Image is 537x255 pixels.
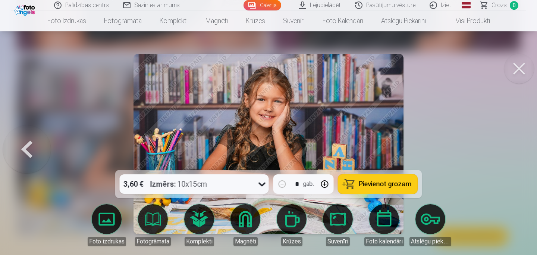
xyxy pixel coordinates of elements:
[86,204,128,246] a: Foto izdrukas
[510,1,518,10] span: 0
[132,204,174,246] a: Fotogrāmata
[233,237,258,246] div: Magnēti
[95,10,151,31] a: Fotogrāmata
[237,10,274,31] a: Krūzes
[271,204,313,246] a: Krūzes
[38,10,95,31] a: Foto izdrukas
[435,10,499,31] a: Visi produkti
[150,179,176,189] strong: Izmērs :
[303,180,314,189] div: gab.
[120,174,147,194] div: 3,60 €
[363,204,405,246] a: Foto kalendāri
[224,204,266,246] a: Magnēti
[317,204,359,246] a: Suvenīri
[492,1,507,10] span: Grozs
[88,237,126,246] div: Foto izdrukas
[372,10,435,31] a: Atslēgu piekariņi
[281,237,302,246] div: Krūzes
[338,174,418,194] button: Pievienot grozam
[364,237,404,246] div: Foto kalendāri
[326,237,350,246] div: Suvenīri
[409,204,451,246] a: Atslēgu piekariņi
[274,10,314,31] a: Suvenīri
[314,10,372,31] a: Foto kalendāri
[409,237,451,246] div: Atslēgu piekariņi
[178,204,220,246] a: Komplekti
[150,174,207,194] div: 10x15cm
[14,3,37,16] img: /fa1
[197,10,237,31] a: Magnēti
[185,237,214,246] div: Komplekti
[151,10,197,31] a: Komplekti
[359,181,412,187] span: Pievienot grozam
[135,237,171,246] div: Fotogrāmata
